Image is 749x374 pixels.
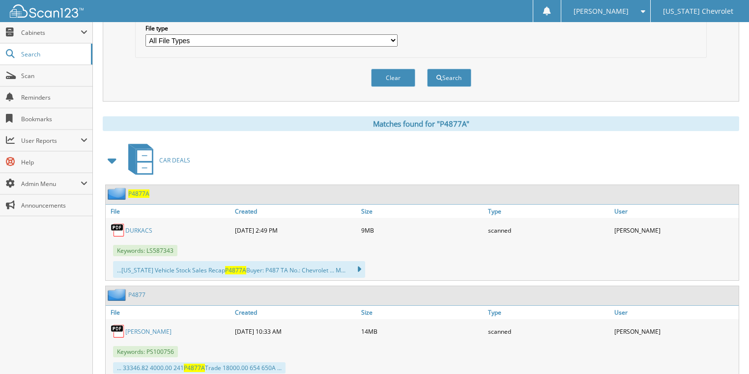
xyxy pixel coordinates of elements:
[663,8,733,14] span: [US_STATE] Chevrolet
[700,327,749,374] iframe: Chat Widget
[232,205,359,218] a: Created
[486,306,612,319] a: Type
[108,289,128,301] img: folder2.png
[184,364,205,372] span: P4877A
[427,69,471,87] button: Search
[612,220,739,240] div: [PERSON_NAME]
[113,346,178,357] span: Keywords: PS100756
[21,28,81,37] span: Cabinets
[612,306,739,319] a: User
[574,8,629,14] span: [PERSON_NAME]
[113,362,286,374] div: ... 33346.82 4000.00 241 Trade 18000.00 654 650A ...
[359,306,486,319] a: Size
[106,205,232,218] a: File
[21,201,87,210] span: Announcements
[106,306,232,319] a: File
[111,324,125,339] img: PDF.png
[103,116,739,131] div: Matches found for "P4877A"
[486,205,612,218] a: Type
[10,4,84,18] img: scan123-logo-white.svg
[359,220,486,240] div: 9MB
[232,220,359,240] div: [DATE] 2:49 PM
[21,158,87,166] span: Help
[21,136,81,145] span: User Reports
[21,115,87,123] span: Bookmarks
[145,24,398,32] label: File type
[225,266,246,274] span: P4877A
[486,220,612,240] div: scanned
[128,189,149,198] a: P4877A
[21,93,87,102] span: Reminders
[486,321,612,341] div: scanned
[108,187,128,200] img: folder2.png
[125,226,152,235] a: DURKACS
[111,223,125,238] img: PDF.png
[359,321,486,341] div: 14MB
[159,156,190,164] span: CAR DEALS
[113,245,177,256] span: Keywords: LS587343
[612,321,739,341] div: [PERSON_NAME]
[359,205,486,218] a: Size
[113,261,365,278] div: ...[US_STATE] Vehicle Stock Sales Recap Buyer: P487 TA No.: Chevrolet ... M...
[128,291,145,299] a: P4877
[21,50,86,58] span: Search
[232,306,359,319] a: Created
[21,72,87,80] span: Scan
[232,321,359,341] div: [DATE] 10:33 AM
[21,180,81,188] span: Admin Menu
[371,69,415,87] button: Clear
[612,205,739,218] a: User
[122,141,190,180] a: CAR DEALS
[125,327,172,336] a: [PERSON_NAME]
